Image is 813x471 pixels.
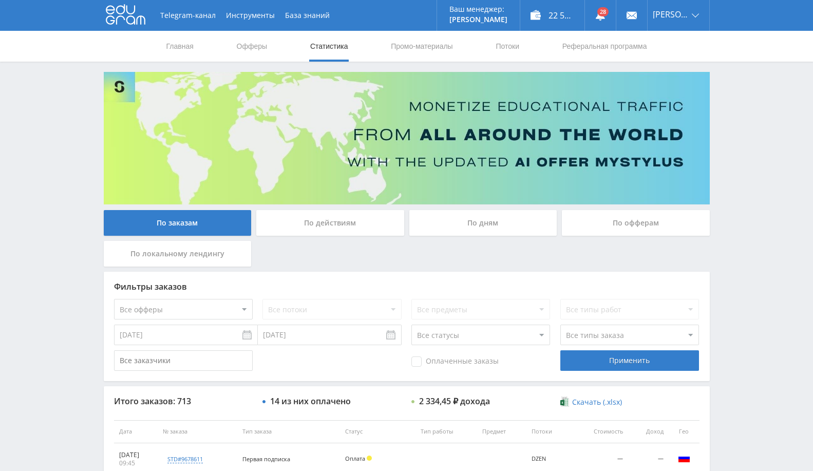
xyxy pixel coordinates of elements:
[236,31,269,62] a: Офферы
[449,5,507,13] p: Ваш менеджер:
[256,210,404,236] div: По действиям
[114,282,699,291] div: Фильтры заказов
[560,397,569,407] img: xlsx
[167,455,203,463] div: std#9678611
[495,31,520,62] a: Потоки
[345,455,365,462] span: Оплата
[526,420,571,443] th: Потоки
[411,356,499,367] span: Оплаченные заказы
[114,420,158,443] th: Дата
[678,452,690,464] img: rus.png
[560,397,622,407] a: Скачать (.xlsx)
[237,420,340,443] th: Тип заказа
[270,397,351,406] div: 14 из них оплачено
[628,420,668,443] th: Доход
[560,350,699,371] div: Применить
[114,350,253,371] input: Все заказчики
[390,31,453,62] a: Промо-материалы
[532,456,566,462] div: DZEN
[562,210,710,236] div: По офферам
[340,420,415,443] th: Статус
[119,451,153,459] div: [DATE]
[242,455,290,463] span: Первая подписка
[653,10,689,18] span: [PERSON_NAME]
[114,397,253,406] div: Итого заказов: 713
[415,420,477,443] th: Тип работы
[449,15,507,24] p: [PERSON_NAME]
[571,420,629,443] th: Стоимость
[561,31,648,62] a: Реферальная программа
[309,31,349,62] a: Статистика
[367,456,372,461] span: Холд
[165,31,195,62] a: Главная
[104,210,252,236] div: По заказам
[669,420,699,443] th: Гео
[119,459,153,467] div: 09:45
[477,420,526,443] th: Предмет
[572,398,622,406] span: Скачать (.xlsx)
[419,397,490,406] div: 2 334,45 ₽ дохода
[104,241,252,267] div: По локальному лендингу
[104,72,710,204] img: Banner
[409,210,557,236] div: По дням
[158,420,237,443] th: № заказа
